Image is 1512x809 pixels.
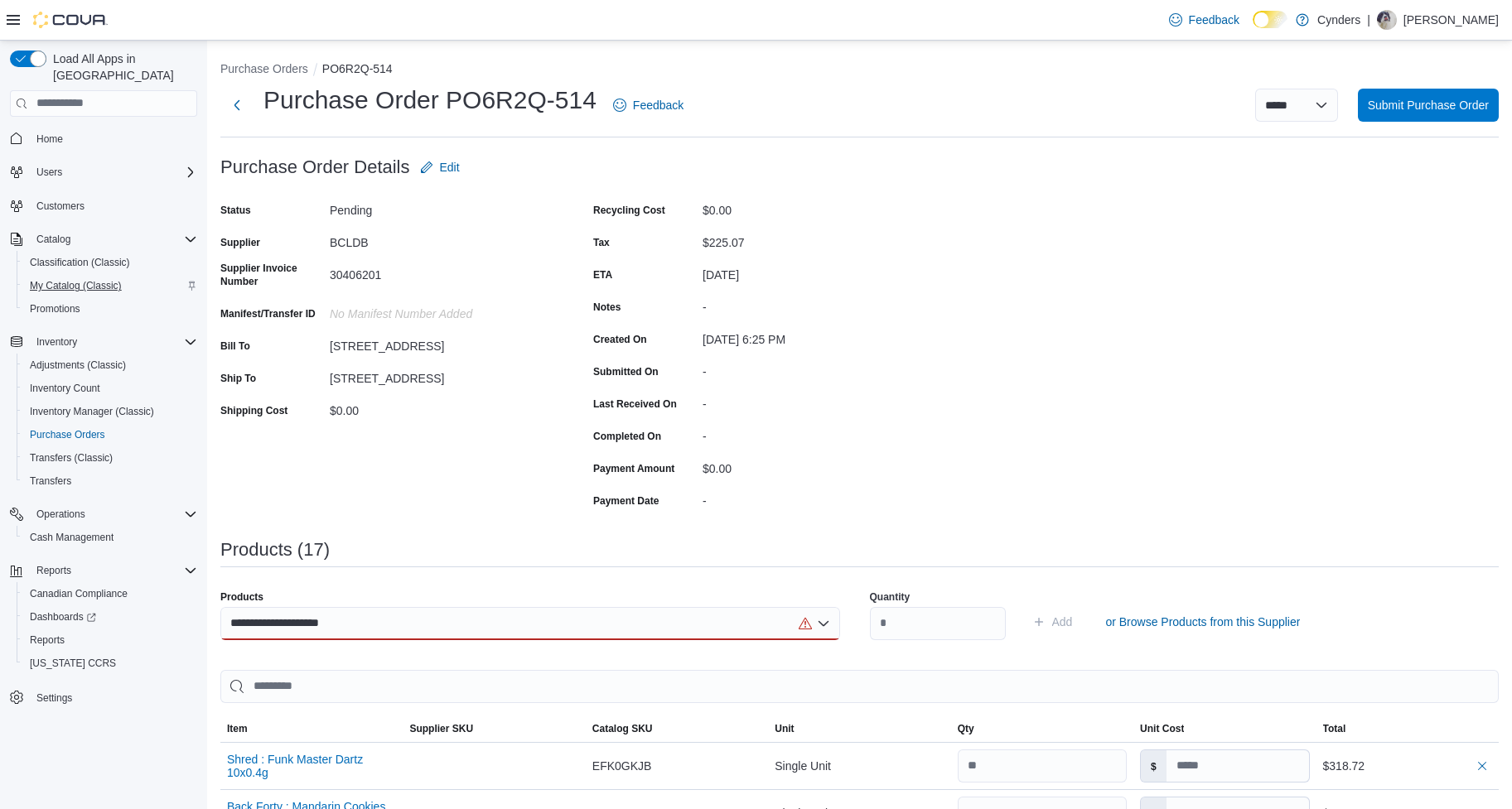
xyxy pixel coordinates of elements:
[220,307,316,320] label: Manifest/Transfer ID
[30,561,78,580] button: Reports
[30,229,77,249] button: Catalog
[220,715,403,742] button: Item
[1099,605,1307,638] button: or Browse Products from this Supplier
[3,127,204,151] button: Home
[30,504,197,524] span: Operations
[1323,756,1492,776] div: $318.72
[23,527,197,547] span: Cash Management
[3,685,204,709] button: Settings
[1368,97,1489,113] span: Submit Purchase Order
[593,236,610,249] label: Tax
[3,559,204,582] button: Reports
[1377,10,1397,30] div: Jake Zigarlick
[870,590,911,604] label: Quantity
[23,471,197,491] span: Transfers
[17,354,204,377] button: Adjustments (Classic)
[703,262,925,282] div: [DATE]
[30,686,197,707] span: Settings
[703,455,925,475] div: $0.00
[1317,10,1360,30] p: Cynders
[23,378,197,398] span: Inventory Count
[330,262,552,282] div: 30406201
[3,161,204,184] button: Users
[1052,614,1073,630] span: Add
[1253,28,1254,29] span: Dark Mode
[23,253,137,272] a: Classification (Classic)
[951,715,1133,742] button: Qty
[23,653,197,673] span: Washington CCRS
[227,722,248,735] span: Item
[30,332,84,352] button: Inventory
[17,377,204,400] button: Inventory Count
[17,446,204,470] button: Transfers (Classic)
[703,326,925,346] div: [DATE] 6:25 PM
[36,166,62,179] span: Users
[817,617,830,630] button: Open list of options
[30,195,197,216] span: Customers
[3,194,204,218] button: Customers
[23,448,197,468] span: Transfers (Classic)
[768,749,950,783] div: Single Unit
[958,722,974,735] span: Qty
[23,299,197,319] span: Promotions
[23,276,128,296] a: My Catalog (Classic)
[220,60,1499,80] nav: An example of EuiBreadcrumbs
[23,355,197,375] span: Adjustments (Classic)
[23,253,197,272] span: Classification (Classic)
[220,404,287,417] label: Shipping Cost
[30,302,80,315] span: Promotions
[1105,614,1300,630] span: or Browse Products from this Supplier
[703,294,925,314] div: -
[703,229,925,249] div: $225.07
[1189,12,1239,28] span: Feedback
[30,256,130,269] span: Classification (Classic)
[775,722,794,735] span: Unit
[30,382,100,395] span: Inventory Count
[23,630,197,650] span: Reports
[586,715,768,742] button: Catalog SKU
[3,503,204,526] button: Operations
[30,359,126,372] span: Adjustments (Classic)
[10,120,197,753] nav: Complex example
[1358,89,1499,122] button: Submit Purchase Order
[17,423,204,446] button: Purchase Orders
[17,628,204,652] button: Reports
[1140,722,1184,735] span: Unit Cost
[23,584,197,604] span: Canadian Compliance
[1403,10,1499,30] p: [PERSON_NAME]
[30,657,116,670] span: [US_STATE] CCRS
[703,488,925,508] div: -
[220,590,263,604] label: Products
[23,630,71,650] a: Reports
[768,715,950,742] button: Unit
[17,400,204,423] button: Inventory Manager (Classic)
[30,129,70,149] a: Home
[30,587,128,600] span: Canadian Compliance
[1141,750,1167,782] label: $
[30,428,105,441] span: Purchase Orders
[1162,3,1246,36] a: Feedback
[30,196,91,216] a: Customers
[593,204,665,217] label: Recycling Cost
[23,402,197,421] span: Inventory Manager (Classic)
[440,159,460,176] span: Edit
[30,162,69,182] button: Users
[30,128,197,149] span: Home
[23,653,123,673] a: [US_STATE] CCRS
[1253,11,1287,28] input: Dark Mode
[36,564,71,577] span: Reports
[17,297,204,320] button: Promotions
[633,97,684,113] span: Feedback
[17,470,204,493] button: Transfers
[593,494,659,508] label: Payment Date
[263,84,597,117] h1: Purchase Order PO6R2Q-514
[23,402,161,421] a: Inventory Manager (Classic)
[220,236,260,249] label: Supplier
[30,688,79,708] a: Settings
[593,430,661,443] label: Completed On
[36,200,85,213] span: Customers
[36,508,85,521] span: Operations
[30,504,92,524] button: Operations
[409,722,473,735] span: Supplier SKU
[23,299,87,319] a: Promotions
